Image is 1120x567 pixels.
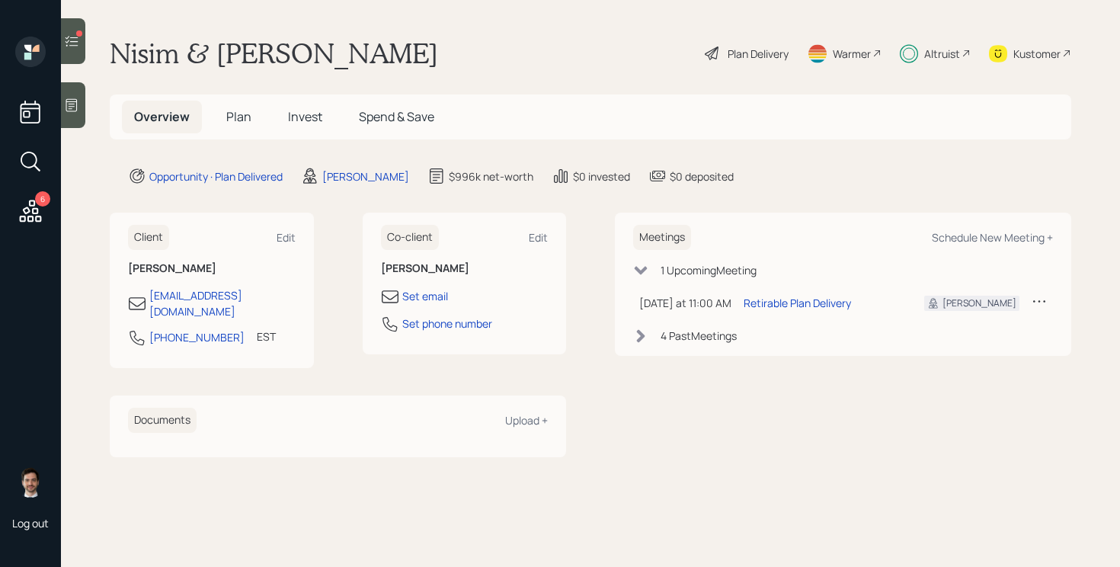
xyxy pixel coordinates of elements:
div: Edit [529,230,548,245]
h1: Nisim & [PERSON_NAME] [110,37,438,70]
h6: [PERSON_NAME] [381,262,549,275]
div: 6 [35,191,50,207]
h6: Client [128,225,169,250]
div: 4 Past Meeting s [661,328,737,344]
div: Altruist [924,46,960,62]
div: Opportunity · Plan Delivered [149,168,283,184]
div: Log out [12,516,49,530]
div: $996k net-worth [449,168,533,184]
span: Invest [288,108,322,125]
div: 1 Upcoming Meeting [661,262,757,278]
span: Spend & Save [359,108,434,125]
div: $0 invested [573,168,630,184]
span: Overview [134,108,190,125]
div: Edit [277,230,296,245]
div: Upload + [505,413,548,428]
div: Set phone number [402,316,492,332]
div: Kustomer [1013,46,1061,62]
div: Retirable Plan Delivery [744,295,851,311]
img: jonah-coleman-headshot.png [15,467,46,498]
div: [PERSON_NAME] [322,168,409,184]
h6: Documents [128,408,197,433]
div: Plan Delivery [728,46,789,62]
h6: [PERSON_NAME] [128,262,296,275]
span: Plan [226,108,251,125]
div: EST [257,328,276,344]
h6: Co-client [381,225,439,250]
div: [EMAIL_ADDRESS][DOMAIN_NAME] [149,287,296,319]
div: [PHONE_NUMBER] [149,329,245,345]
div: Warmer [833,46,871,62]
div: $0 deposited [670,168,734,184]
div: [DATE] at 11:00 AM [639,295,731,311]
div: Schedule New Meeting + [932,230,1053,245]
h6: Meetings [633,225,691,250]
div: Set email [402,288,448,304]
div: [PERSON_NAME] [942,296,1016,310]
